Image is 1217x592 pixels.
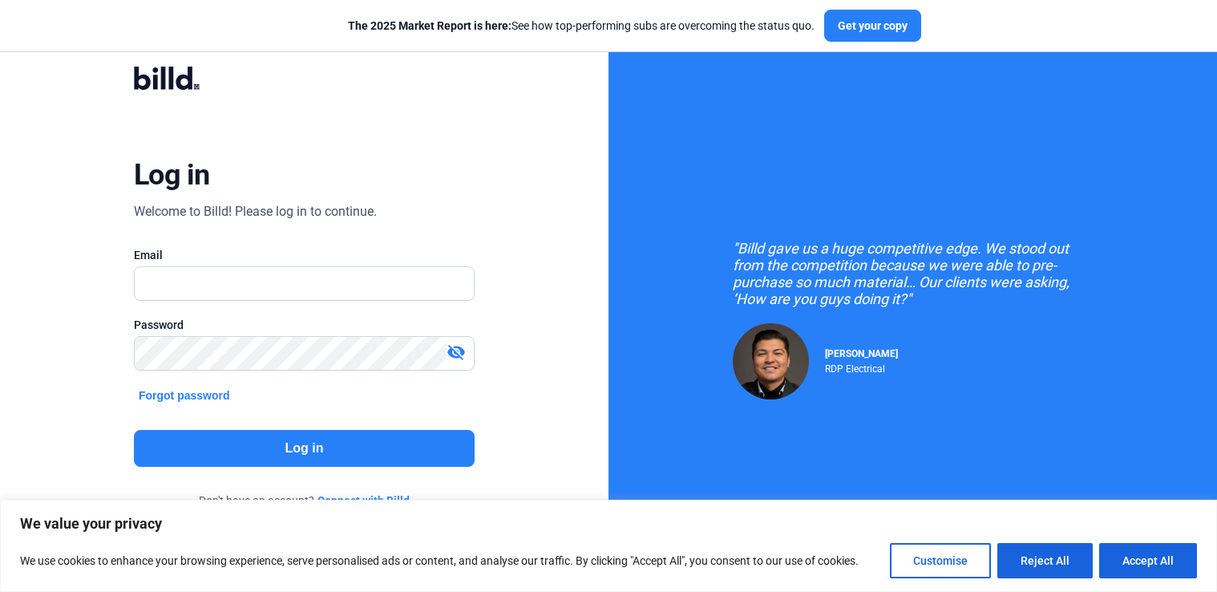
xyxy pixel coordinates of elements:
[134,157,210,193] div: Log in
[447,343,466,362] mat-icon: visibility_off
[890,543,991,578] button: Customise
[134,247,475,263] div: Email
[134,202,377,221] div: Welcome to Billd! Please log in to continue.
[20,514,1197,533] p: We value your privacy
[824,10,921,42] button: Get your copy
[134,430,475,467] button: Log in
[733,240,1094,307] div: "Billd gave us a huge competitive edge. We stood out from the competition because we were able to...
[134,493,475,509] div: Don't have an account?
[825,348,898,359] span: [PERSON_NAME]
[825,359,898,375] div: RDP Electrical
[1099,543,1197,578] button: Accept All
[317,493,410,509] a: Connect with Billd
[134,317,475,333] div: Password
[997,543,1093,578] button: Reject All
[348,18,815,34] div: See how top-performing subs are overcoming the status quo.
[733,323,809,399] img: Raul Pacheco
[348,19,511,32] span: The 2025 Market Report is here:
[134,387,235,404] button: Forgot password
[20,551,859,570] p: We use cookies to enhance your browsing experience, serve personalised ads or content, and analys...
